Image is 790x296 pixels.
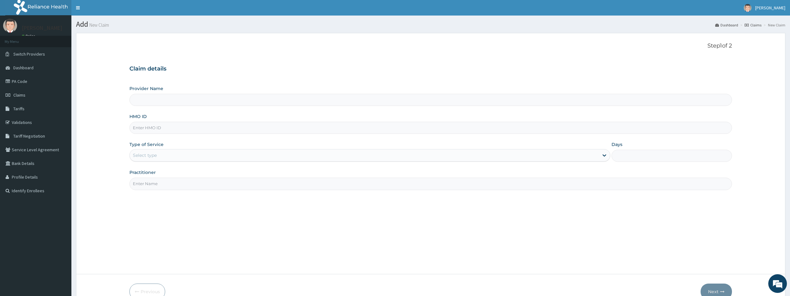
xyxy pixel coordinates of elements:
a: Dashboard [715,22,738,28]
img: User Image [744,4,752,12]
input: Enter Name [129,178,732,190]
label: Provider Name [129,85,163,92]
span: Claims [13,92,25,98]
a: Online [22,34,37,38]
span: Switch Providers [13,51,45,57]
span: Dashboard [13,65,34,71]
img: User Image [3,19,17,33]
p: Step 1 of 2 [129,43,732,49]
span: [PERSON_NAME] [755,5,785,11]
label: Type of Service [129,141,164,148]
label: HMO ID [129,113,147,120]
h1: Add [76,20,785,28]
label: Days [612,141,622,148]
h3: Claim details [129,66,732,72]
span: Tariff Negotiation [13,133,45,139]
label: Practitioner [129,169,156,175]
small: New Claim [88,23,109,27]
a: Claims [745,22,761,28]
span: Tariffs [13,106,25,112]
input: Enter HMO ID [129,122,732,134]
p: [PERSON_NAME] [22,25,62,31]
div: Select type [133,152,157,158]
li: New Claim [762,22,785,28]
